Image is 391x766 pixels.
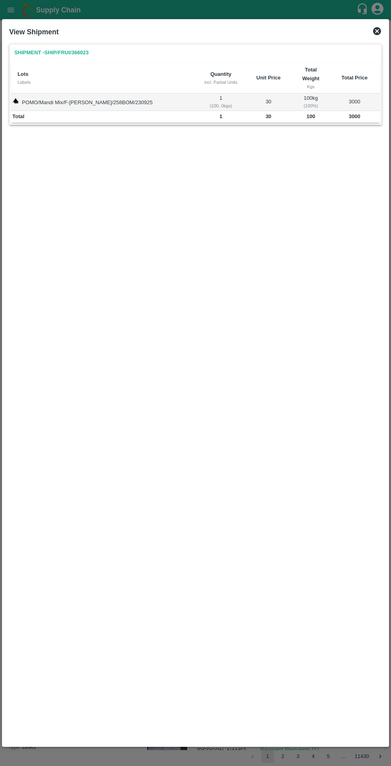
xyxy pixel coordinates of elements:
[11,46,92,60] a: Shipment -SHIP/FRUI/366023
[244,93,292,111] td: 30
[204,79,238,86] div: incl. Partial Units
[18,79,191,86] div: Labels
[349,113,360,119] b: 3000
[12,113,24,119] b: Total
[257,75,281,81] b: Unit Price
[11,93,197,111] td: POMO/Mandi Mix/F-[PERSON_NAME]/258BOM/230925
[9,28,59,36] b: View Shipment
[219,113,222,119] b: 1
[329,93,380,111] td: 3000
[266,113,271,119] b: 30
[12,98,19,104] img: weight
[306,113,315,119] b: 100
[302,67,320,81] b: Total Weight
[210,71,231,77] b: Quantity
[199,102,243,109] div: ( 100, 0 kgs)
[294,102,328,109] div: ( 100 %)
[292,93,329,111] td: 100 kg
[342,75,368,81] b: Total Price
[197,93,245,111] td: 1
[18,71,28,77] b: Lots
[299,83,322,90] div: Kgs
